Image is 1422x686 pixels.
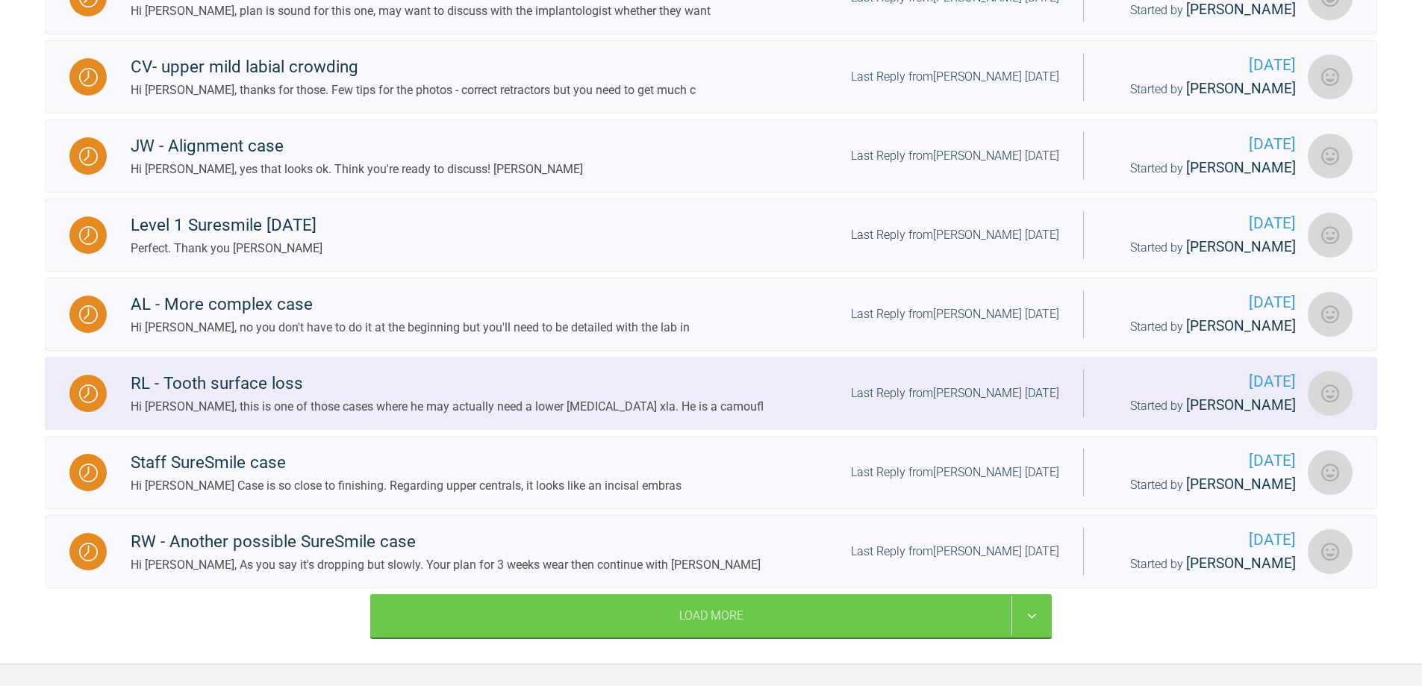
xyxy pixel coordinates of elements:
a: WaitingStaff SureSmile caseHi [PERSON_NAME] Case is so close to finishing. Regarding upper centra... [45,436,1377,509]
span: [PERSON_NAME] [1186,396,1296,414]
div: Last Reply from [PERSON_NAME] [DATE] [851,463,1059,482]
span: [DATE] [1108,290,1296,315]
div: Started by [1108,157,1296,180]
div: Last Reply from [PERSON_NAME] [DATE] [851,225,1059,245]
img: Cathryn Sherlock [1308,134,1353,178]
div: CV- upper mild labial crowding [131,54,696,81]
span: [DATE] [1108,449,1296,473]
img: Cathryn Sherlock [1308,529,1353,574]
img: Waiting [79,464,98,482]
div: RL - Tooth surface loss [131,370,764,397]
a: WaitingRW - Another possible SureSmile caseHi [PERSON_NAME], As you say it's dropping but slowly.... [45,515,1377,588]
div: Started by [1108,394,1296,417]
div: Started by [1108,552,1296,576]
div: Started by [1108,473,1296,496]
div: Staff SureSmile case [131,449,682,476]
span: [DATE] [1108,528,1296,552]
div: Hi [PERSON_NAME], As you say it's dropping but slowly. Your plan for 3 weeks wear then continue w... [131,555,761,575]
a: WaitingRL - Tooth surface lossHi [PERSON_NAME], this is one of those cases where he may actually ... [45,357,1377,430]
div: JW - Alignment case [131,133,583,160]
img: Waiting [79,68,98,87]
div: Hi [PERSON_NAME], yes that looks ok. Think you're ready to discuss! [PERSON_NAME] [131,160,583,179]
a: WaitingAL - More complex caseHi [PERSON_NAME], no you don't have to do it at the beginning but yo... [45,278,1377,351]
img: Waiting [79,384,98,403]
div: Hi [PERSON_NAME], thanks for those. Few tips for the photos - correct retractors but you need to ... [131,81,696,100]
span: [PERSON_NAME] [1186,80,1296,97]
div: Last Reply from [PERSON_NAME] [DATE] [851,146,1059,166]
div: Last Reply from [PERSON_NAME] [DATE] [851,67,1059,87]
span: [PERSON_NAME] [1186,1,1296,18]
img: Cathryn Sherlock [1308,450,1353,495]
img: Cathryn Sherlock [1308,292,1353,337]
span: [DATE] [1108,132,1296,157]
span: [PERSON_NAME] [1186,317,1296,334]
img: Hannah Law [1308,54,1353,99]
div: Load More [370,594,1052,637]
div: Hi [PERSON_NAME], this is one of those cases where he may actually need a lower [MEDICAL_DATA] xl... [131,397,764,417]
div: Level 1 Suresmile [DATE] [131,212,322,239]
div: Hi [PERSON_NAME], plan is sound for this one, may want to discuss with the implantologist whether... [131,1,711,21]
div: Perfect. Thank you [PERSON_NAME] [131,239,322,258]
a: WaitingCV- upper mild labial crowdingHi [PERSON_NAME], thanks for those. Few tips for the photos ... [45,40,1377,113]
span: [PERSON_NAME] [1186,555,1296,572]
div: AL - More complex case [131,291,690,318]
a: WaitingJW - Alignment caseHi [PERSON_NAME], yes that looks ok. Think you're ready to discuss! [PE... [45,119,1377,193]
span: [DATE] [1108,53,1296,78]
div: Last Reply from [PERSON_NAME] [DATE] [851,542,1059,561]
img: Waiting [79,226,98,245]
img: Oliver Smith [1308,213,1353,258]
div: Started by [1108,315,1296,338]
span: [PERSON_NAME] [1186,238,1296,255]
img: Lisa Smith [1308,371,1353,416]
img: Waiting [79,305,98,324]
span: [DATE] [1108,369,1296,394]
div: Started by [1108,236,1296,259]
span: [PERSON_NAME] [1186,159,1296,176]
img: Waiting [79,147,98,166]
a: WaitingLevel 1 Suresmile [DATE]Perfect. Thank you [PERSON_NAME]Last Reply from[PERSON_NAME] [DATE... [45,199,1377,272]
span: [PERSON_NAME] [1186,475,1296,493]
div: Started by [1108,78,1296,101]
div: Hi [PERSON_NAME] Case is so close to finishing. Regarding upper centrals, it looks like an incisa... [131,476,682,496]
div: Last Reply from [PERSON_NAME] [DATE] [851,384,1059,403]
img: Waiting [79,543,98,561]
div: RW - Another possible SureSmile case [131,528,761,555]
div: Last Reply from [PERSON_NAME] [DATE] [851,305,1059,324]
span: [DATE] [1108,211,1296,236]
div: Hi [PERSON_NAME], no you don't have to do it at the beginning but you'll need to be detailed with... [131,318,690,337]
